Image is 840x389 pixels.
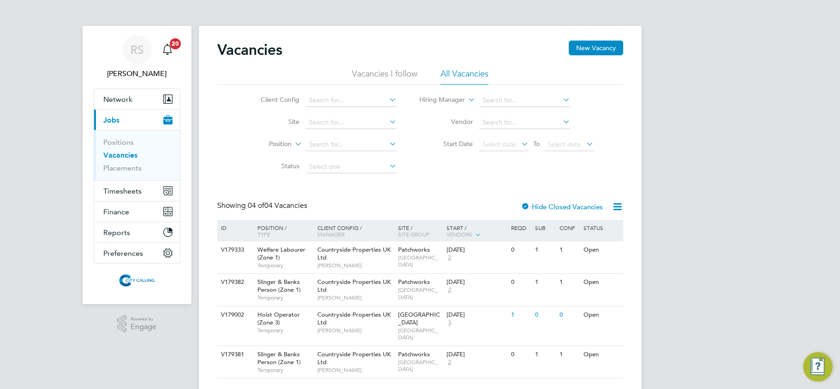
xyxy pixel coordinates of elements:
div: 1 [533,242,557,259]
div: 0 [557,306,581,324]
input: Search for... [306,94,397,107]
span: 3 [447,319,453,327]
input: Search for... [306,138,397,151]
button: Finance [94,201,180,222]
div: [DATE] [447,278,506,286]
button: Network [94,89,180,109]
span: Jobs [103,116,119,124]
span: Engage [131,323,156,331]
a: RS[PERSON_NAME] [94,35,180,79]
div: Open [581,274,621,291]
div: V179381 [219,346,251,363]
span: Slinger & Banks Person (Zone 1) [257,278,301,294]
div: Status [581,220,621,236]
span: Vendors [447,230,472,238]
div: Position / [250,220,315,242]
div: [DATE] [447,351,506,359]
span: Hoist Operator (Zone 3) [257,311,300,326]
span: Network [103,95,132,104]
div: Showing [217,201,309,211]
span: 04 Vacancies [248,201,307,210]
span: 2 [447,286,453,294]
span: Patchworks [398,246,430,253]
span: Raje Saravanamuthu [94,68,180,79]
div: ID [219,220,251,236]
div: V179333 [219,242,251,259]
div: 1 [557,346,581,363]
span: [GEOGRAPHIC_DATA] [398,286,442,301]
div: Open [581,346,621,363]
label: Hide Closed Vacancies [521,202,603,211]
img: citycalling-logo-retina.png [117,273,156,288]
div: V179382 [219,274,251,291]
span: Temporary [257,262,313,269]
span: 20 [170,38,181,49]
label: Status [246,162,299,170]
span: Site Group [398,230,429,238]
span: Reports [103,228,130,237]
span: [PERSON_NAME] [317,262,393,269]
label: Hiring Manager [412,95,465,105]
span: [GEOGRAPHIC_DATA] [398,327,442,341]
a: Powered byEngage [117,315,156,333]
a: Placements [103,164,142,172]
div: 1 [557,274,581,291]
div: 1 [557,242,581,259]
span: Manager [317,230,345,238]
div: Jobs [94,130,180,180]
span: Countryside Properties UK Ltd [317,246,391,261]
button: Timesheets [94,181,180,201]
div: 0 [533,306,557,324]
div: [DATE] [447,311,506,319]
div: 0 [509,242,533,259]
button: Reports [94,222,180,242]
div: 1 [509,306,533,324]
span: 2 [447,359,453,366]
div: 0 [509,274,533,291]
span: [GEOGRAPHIC_DATA] [398,311,440,326]
div: Reqd [509,220,533,236]
div: Conf [557,220,581,236]
span: Patchworks [398,278,430,286]
button: Engage Resource Center [803,352,833,382]
h2: Vacancies [217,41,282,59]
button: New Vacancy [569,41,623,55]
label: Start Date [420,140,473,148]
span: Countryside Properties UK Ltd [317,311,391,326]
span: [PERSON_NAME] [317,366,393,374]
button: Jobs [94,110,180,130]
span: [PERSON_NAME] [317,294,393,301]
span: Welfare Labourer (Zone 1) [257,246,305,261]
span: Finance [103,207,129,216]
span: [PERSON_NAME] [317,327,393,334]
span: [GEOGRAPHIC_DATA] [398,359,442,373]
button: Preferences [94,243,180,263]
div: 1 [533,274,557,291]
input: Search for... [479,94,570,107]
span: Powered by [131,315,156,323]
span: Countryside Properties UK Ltd [317,350,391,366]
span: 04 of [248,201,264,210]
div: Sub [533,220,557,236]
label: Site [246,118,299,126]
span: Timesheets [103,187,142,195]
div: V179002 [219,306,251,324]
a: Go to home page [94,273,180,288]
span: RS [131,44,143,56]
input: Search for... [479,116,570,129]
span: Countryside Properties UK Ltd [317,278,391,294]
div: 1 [533,346,557,363]
div: Site / [396,220,444,242]
div: Client Config / [315,220,396,242]
label: Position [238,140,292,149]
span: Select date [483,140,516,148]
span: Select date [548,140,581,148]
span: Patchworks [398,350,430,358]
span: Type [257,230,270,238]
span: Temporary [257,366,313,374]
label: Vendor [420,118,473,126]
input: Select one [306,160,397,173]
div: Start / [444,220,509,243]
span: To [530,138,542,150]
li: Vacancies I follow [352,68,417,85]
